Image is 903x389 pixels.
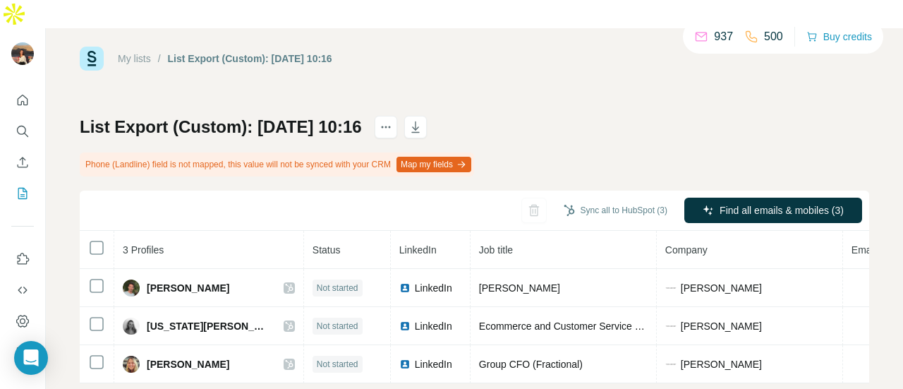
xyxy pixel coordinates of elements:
span: Not started [317,320,358,333]
button: Search [11,119,34,144]
button: Quick start [11,88,34,113]
button: My lists [11,181,34,206]
img: Avatar [123,356,140,373]
button: Dashboard [11,309,34,334]
span: [PERSON_NAME] [479,282,560,294]
span: LinkedIn [415,281,452,295]
span: Company [665,244,708,256]
span: Not started [317,282,358,294]
img: Avatar [11,42,34,65]
span: [PERSON_NAME] [681,357,762,371]
img: LinkedIn logo [399,282,411,294]
button: actions [375,116,397,138]
span: [PERSON_NAME] [681,281,762,295]
button: Enrich CSV [11,150,34,175]
span: Not started [317,358,358,371]
span: [PERSON_NAME] [147,357,229,371]
img: company-logo [665,359,677,370]
span: LinkedIn [415,319,452,333]
span: [US_STATE][PERSON_NAME] [147,319,269,333]
h1: List Export (Custom): [DATE] 10:16 [80,116,362,138]
span: 3 Profiles [123,244,164,256]
span: [PERSON_NAME] [681,319,762,333]
span: Find all emails & mobiles (3) [720,203,844,217]
img: Avatar [123,280,140,297]
div: Open Intercom Messenger [14,341,48,375]
button: Use Surfe on LinkedIn [11,246,34,272]
span: LinkedIn [415,357,452,371]
span: Ecommerce and Customer Service Executive [479,321,678,332]
span: [PERSON_NAME] [147,281,229,295]
img: Avatar [123,318,140,335]
span: LinkedIn [399,244,437,256]
div: Phone (Landline) field is not mapped, this value will not be synced with your CRM [80,152,474,176]
img: company-logo [665,321,677,332]
img: LinkedIn logo [399,359,411,370]
p: 500 [764,28,783,45]
button: Find all emails & mobiles (3) [684,198,862,223]
img: Surfe Logo [80,47,104,71]
a: My lists [118,53,151,64]
span: Job title [479,244,513,256]
button: Use Surfe API [11,277,34,303]
span: Status [313,244,341,256]
button: Sync all to HubSpot (3) [554,200,677,221]
button: Map my fields [396,157,471,172]
span: Group CFO (Fractional) [479,359,583,370]
img: company-logo [665,282,677,294]
li: / [158,52,161,66]
p: 937 [714,28,733,45]
span: Email [852,244,876,256]
div: List Export (Custom): [DATE] 10:16 [168,52,332,66]
button: Buy credits [806,27,872,47]
img: LinkedIn logo [399,321,411,332]
button: Feedback [11,340,34,365]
